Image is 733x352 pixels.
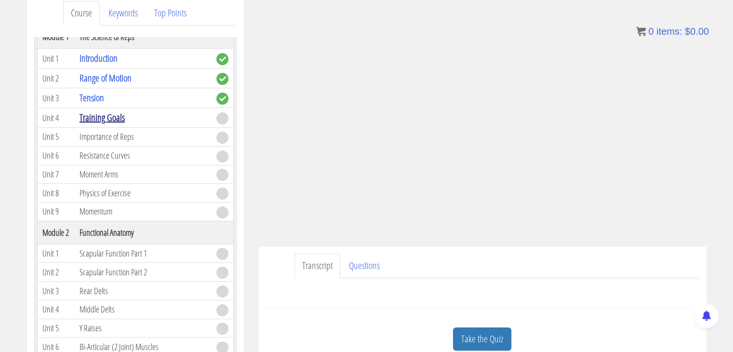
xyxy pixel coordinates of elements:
[37,300,75,319] td: Unit 4
[216,53,228,65] span: complete
[75,184,212,203] td: Physics of Exercise
[75,221,212,244] th: Functional Anatomy
[453,327,511,351] a: Take the Quiz
[685,26,690,37] span: $
[75,26,212,49] th: The Science of Reps
[101,1,146,26] a: Keywords
[37,319,75,338] td: Unit 5
[37,49,75,68] td: Unit 1
[341,254,387,278] a: Questions
[37,165,75,184] td: Unit 7
[37,68,75,88] td: Unit 2
[294,254,340,278] a: Transcript
[80,71,132,84] a: Range of Motion
[75,128,212,147] td: Importance of Reps
[37,146,75,165] td: Unit 6
[75,282,212,300] td: Rear Delts
[37,244,75,263] td: Unit 1
[37,184,75,203] td: Unit 8
[80,91,104,104] a: Tension
[648,26,653,37] span: 0
[75,244,212,263] td: Scapular Function Part 1
[75,146,212,165] td: Resistance Curves
[75,165,212,184] td: Moment Arms
[216,93,228,105] span: complete
[63,1,100,26] a: Course
[75,263,212,282] td: Scapular Function Part 2
[37,128,75,147] td: Unit 5
[75,203,212,221] td: Momentum
[37,203,75,221] td: Unit 9
[147,1,194,26] a: Top Points
[37,88,75,108] td: Unit 3
[80,52,118,65] a: Introduction
[656,26,682,37] span: items:
[685,26,709,37] bdi: 0.00
[75,319,212,338] td: Y Raises
[80,111,125,124] a: Training Goals
[37,221,75,244] th: Module 2
[636,27,646,36] img: icon11.png
[37,26,75,49] th: Module 1
[636,26,709,37] a: 0 items: $0.00
[75,300,212,319] td: Middle Delts
[37,108,75,128] td: Unit 4
[216,73,228,85] span: complete
[37,282,75,300] td: Unit 3
[37,263,75,282] td: Unit 2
